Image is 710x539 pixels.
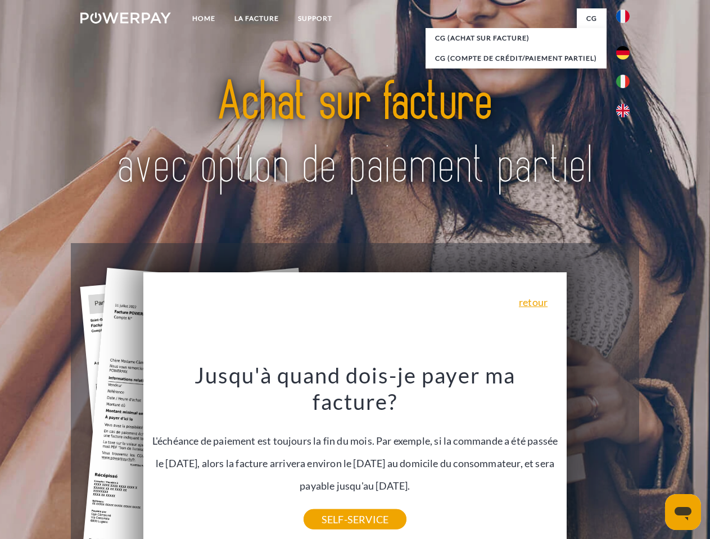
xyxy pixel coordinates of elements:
[183,8,225,29] a: Home
[288,8,342,29] a: Support
[150,362,560,519] div: L'échéance de paiement est toujours la fin du mois. Par exemple, si la commande a été passée le [...
[426,48,607,68] a: CG (Compte de crédit/paiement partiel)
[616,104,630,117] img: en
[225,8,288,29] a: LA FACTURE
[80,12,171,24] img: logo-powerpay-white.svg
[616,46,630,60] img: de
[150,362,560,415] h3: Jusqu'à quand dois-je payer ma facture?
[304,509,406,529] a: SELF-SERVICE
[616,10,630,23] img: fr
[426,28,607,48] a: CG (achat sur facture)
[519,297,548,307] a: retour
[107,54,603,215] img: title-powerpay_fr.svg
[577,8,607,29] a: CG
[616,75,630,88] img: it
[665,494,701,530] iframe: Bouton de lancement de la fenêtre de messagerie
